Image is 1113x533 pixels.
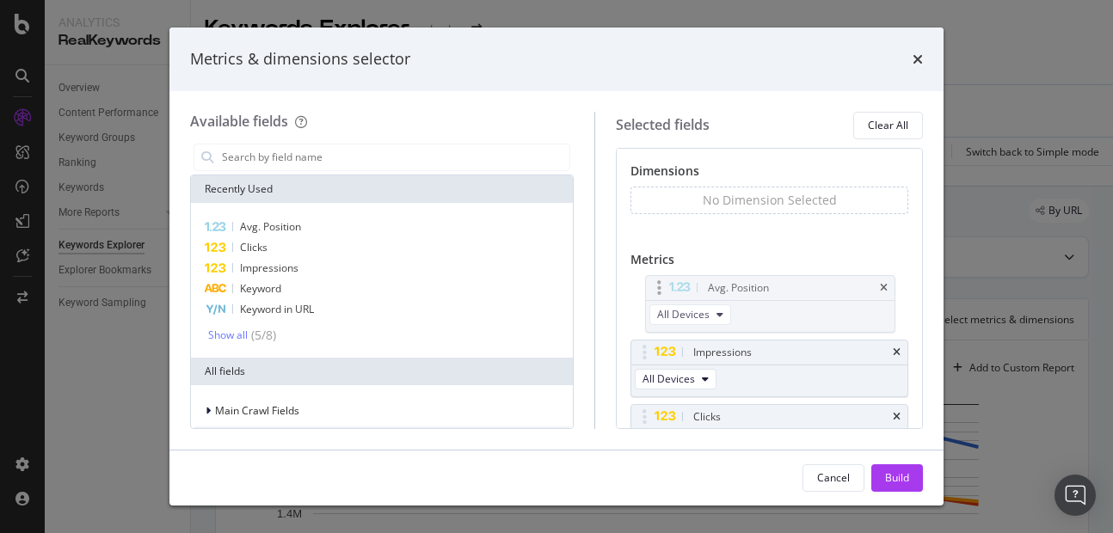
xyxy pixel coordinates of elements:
[649,304,731,325] button: All Devices
[693,344,752,361] div: Impressions
[645,275,895,333] div: Avg. PositiontimesAll Devices
[190,48,410,70] div: Metrics & dimensions selector
[248,327,276,344] div: ( 5 / 8 )
[194,426,569,454] div: URLs
[1055,475,1096,516] div: Open Intercom Messenger
[240,260,298,275] span: Impressions
[240,219,301,234] span: Avg. Position
[169,28,944,505] div: modal
[885,470,909,485] div: Build
[708,279,769,297] div: Avg. Position
[190,112,288,131] div: Available fields
[630,340,908,397] div: ImpressionstimesAll Devices
[657,307,710,322] span: All Devices
[868,118,908,132] div: Clear All
[616,115,710,135] div: Selected fields
[630,404,908,462] div: ClickstimesAll Devices
[635,369,716,389] button: All Devices
[703,192,837,209] div: No Dimension Selected
[630,251,908,275] div: Metrics
[191,358,573,385] div: All fields
[215,403,299,418] span: Main Crawl Fields
[880,283,888,293] div: times
[208,329,248,341] div: Show all
[853,112,923,139] button: Clear All
[643,371,695,386] span: All Devices
[240,281,281,296] span: Keyword
[191,175,573,203] div: Recently Used
[893,412,901,422] div: times
[817,470,850,485] div: Cancel
[693,408,721,426] div: Clicks
[802,464,864,492] button: Cancel
[871,464,923,492] button: Build
[893,347,901,358] div: times
[240,240,267,254] span: Clicks
[220,144,569,170] input: Search by field name
[913,48,923,70] div: times
[240,302,314,316] span: Keyword in URL
[630,162,908,187] div: Dimensions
